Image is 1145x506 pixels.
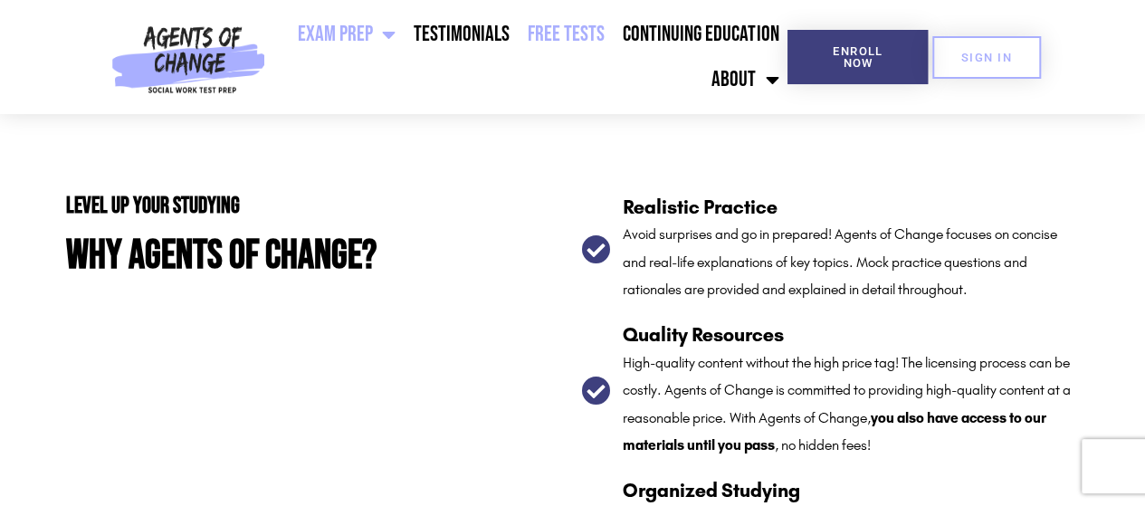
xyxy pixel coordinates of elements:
[623,323,784,347] b: Quality Resources
[623,225,1057,298] span: Avoid surprises and go in prepared! Agents of Change focuses on concise and real-life explanation...
[289,12,405,57] a: Exam Prep
[932,36,1041,79] a: SIGN IN
[66,195,564,217] h3: Level Up Your Studying
[702,57,787,102] a: About
[623,196,778,219] b: Realistic Practice
[623,354,1071,454] span: High-quality content without the high price tag! The licensing process can be costly. Agents of C...
[272,12,787,102] nav: Menu
[519,12,614,57] a: Free Tests
[623,479,800,502] b: Organized Studying
[961,52,1012,63] span: SIGN IN
[66,235,564,276] h2: Why Agents of Change?
[787,30,928,84] a: Enroll Now
[405,12,519,57] a: Testimonials
[816,45,899,69] span: Enroll Now
[614,12,787,57] a: Continuing Education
